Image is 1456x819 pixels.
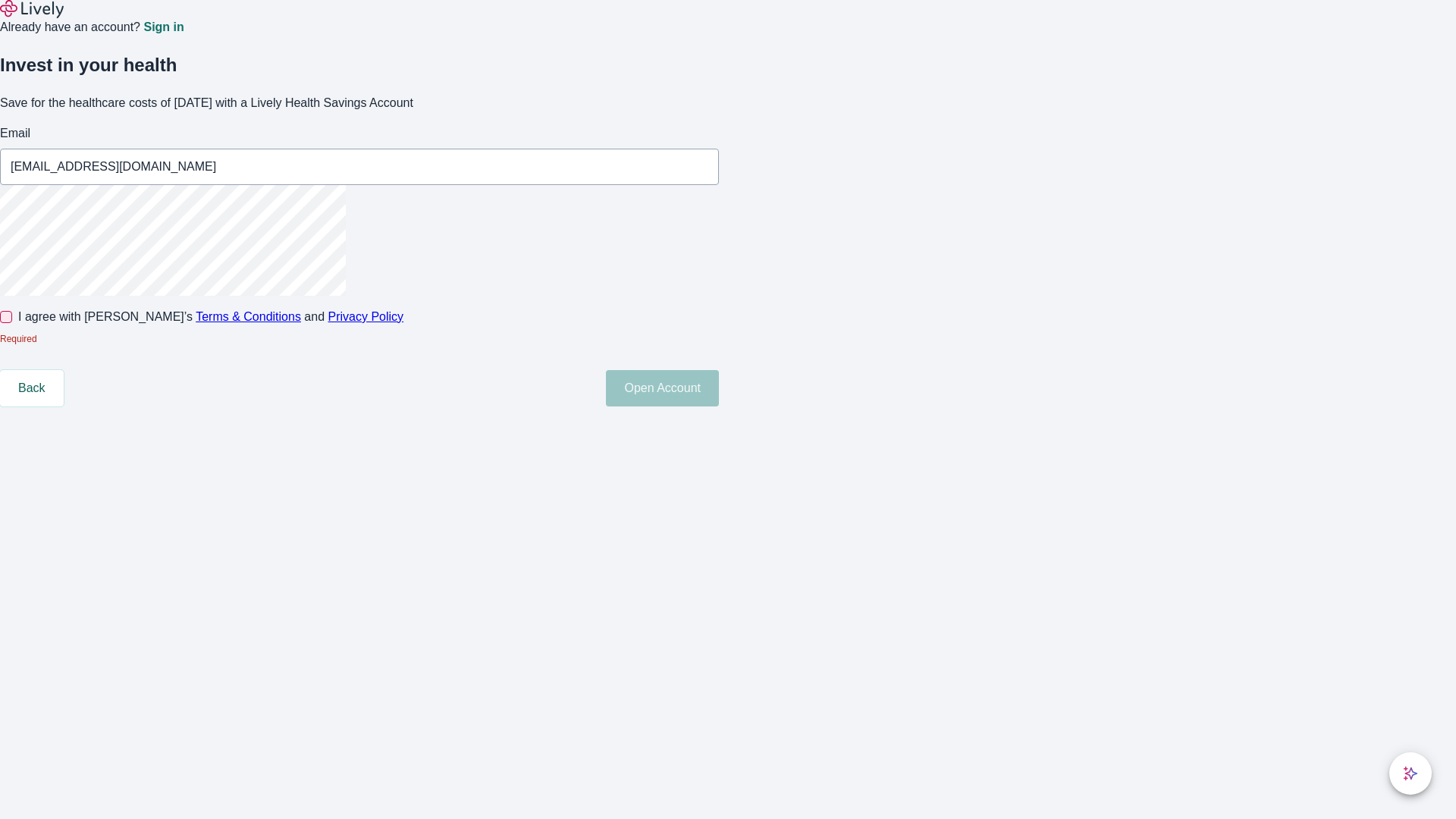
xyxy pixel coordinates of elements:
[196,310,301,323] a: Terms & Conditions
[1403,766,1418,781] svg: Lively AI Assistant
[1389,752,1432,795] button: chat
[18,308,403,326] span: I agree with [PERSON_NAME]’s and
[328,310,404,323] a: Privacy Policy
[143,21,184,33] a: Sign in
